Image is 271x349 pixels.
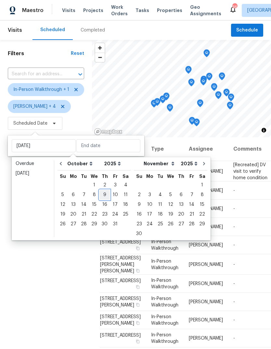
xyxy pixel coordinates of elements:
[197,190,207,199] div: 8
[22,7,44,14] span: Maestro
[189,300,223,304] span: [PERSON_NAME]
[197,200,207,209] div: 15
[66,159,102,168] select: Month
[100,296,141,307] span: [STREET_ADDRESS][PERSON_NAME]
[155,219,165,229] div: 25
[187,200,197,209] div: Fri Nov 14 2025
[227,102,233,112] div: Map marker
[89,190,99,199] div: 8
[144,200,155,209] div: Mon Nov 10 2025
[81,27,105,33] div: Completed
[89,190,99,200] div: Wed Oct 08 2025
[219,72,225,82] div: Map marker
[89,200,99,209] div: Wed Oct 15 2025
[184,137,228,161] th: Assignee
[199,157,209,170] button: Go to next month
[76,139,140,152] input: End date
[134,219,144,229] div: Sun Nov 23 2025
[89,200,99,209] div: 15
[110,219,121,229] div: 31
[157,7,182,14] span: Properties
[70,174,77,179] abbr: Monday
[134,210,144,219] div: 16
[262,127,266,134] span: Toggle attribution
[197,99,203,109] div: Map marker
[154,98,161,108] div: Map marker
[144,219,155,229] div: Mon Nov 24 2025
[233,318,235,322] span: -
[176,219,187,229] div: Thu Nov 27 2025
[151,315,178,326] span: In-Person Walkthrough
[189,281,223,286] span: [PERSON_NAME]
[231,24,263,37] button: Schedule
[13,120,47,127] span: Scheduled Date
[62,7,75,14] span: Visits
[60,174,66,179] abbr: Sunday
[58,190,68,199] div: 5
[189,318,223,322] span: [PERSON_NAME]
[121,209,131,219] div: Sat Oct 25 2025
[151,333,178,344] span: In-Person Walkthrough
[190,4,221,17] span: Geo Assignments
[176,190,187,200] div: Thu Nov 06 2025
[197,190,207,200] div: Sat Nov 08 2025
[135,339,141,344] button: Copy Address
[144,210,155,219] div: 17
[89,210,99,219] div: 22
[110,219,121,229] div: Fri Oct 31 2025
[89,180,99,190] div: Wed Oct 01 2025
[223,89,230,99] div: Map marker
[188,79,195,89] div: Map marker
[197,180,207,190] div: Sat Nov 01 2025
[189,117,195,127] div: Map marker
[203,49,210,59] div: Map marker
[123,174,129,179] abbr: Saturday
[71,50,84,57] div: Reset
[99,219,110,229] div: 30
[233,243,235,247] span: -
[233,262,235,267] span: -
[68,190,79,199] div: 6
[16,170,50,177] div: [DATE]
[13,86,69,93] span: In-Person Walkthrough + 1
[197,209,207,219] div: Sat Nov 22 2025
[197,219,207,229] div: Sat Nov 29 2025
[151,240,178,251] span: In-Person Walkthrough
[58,200,68,209] div: 12
[167,174,174,179] abbr: Wednesday
[100,240,141,244] span: [STREET_ADDRESS]
[200,76,207,86] div: Map marker
[135,245,141,251] button: Copy Address
[91,174,98,179] abbr: Wednesday
[134,229,144,239] div: Sun Nov 30 2025
[232,4,237,10] div: 36
[233,225,235,229] span: -
[100,256,141,273] span: [STREET_ADDRESS][PERSON_NAME][PERSON_NAME]
[165,210,176,219] div: 19
[200,78,207,88] div: Map marker
[89,219,99,229] div: Wed Oct 29 2025
[95,43,105,53] button: Zoom in
[135,302,141,308] button: Copy Address
[58,190,68,200] div: Sun Oct 05 2025
[151,296,178,307] span: In-Person Walkthrough
[94,128,123,135] a: Mapbox homepage
[58,219,68,229] div: 26
[185,66,192,76] div: Map marker
[99,181,110,190] div: 2
[165,209,176,219] div: Wed Nov 19 2025
[79,209,89,219] div: Tue Oct 21 2025
[121,210,131,219] div: 25
[189,243,223,247] span: [PERSON_NAME]
[110,190,121,199] div: 10
[121,190,131,200] div: Sat Oct 11 2025
[197,219,207,229] div: 29
[165,200,176,209] div: 12
[110,210,121,219] div: 24
[95,53,105,62] span: Zoom out
[197,210,207,219] div: 22
[110,181,121,190] div: 3
[99,200,110,209] div: 16
[165,200,176,209] div: Wed Nov 12 2025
